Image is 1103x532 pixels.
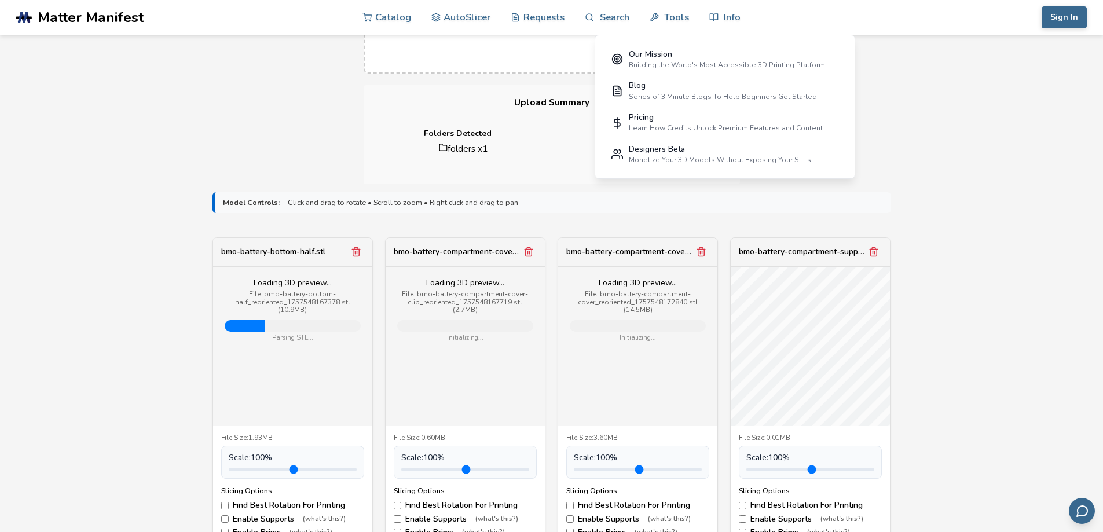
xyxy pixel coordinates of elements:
input: Enable Supports(what's this?) [221,515,229,523]
h4: Files Found [560,129,732,138]
a: Designers BetaMonetize Your 3D Models Without Exposing Your STLs [603,138,847,170]
span: (what's this?) [475,515,518,523]
li: image files x 0 [571,159,732,171]
input: Enable Supports(what's this?) [394,515,401,523]
input: Find Best Rotation For Printing [739,502,746,509]
div: Slicing Options: [566,487,709,495]
li: .stl files x 29 [571,142,732,155]
input: Enable Supports(what's this?) [739,515,746,523]
span: (what's this?) [820,515,863,523]
input: Find Best Rotation For Printing [221,502,229,509]
div: Loading 3D preview... [570,278,706,288]
div: Loading 3D preview... [397,278,533,288]
div: bmo-battery-compartment-cover-clip.stl [394,247,521,256]
button: Remove model [348,244,364,260]
div: Monetize Your 3D Models Without Exposing Your STLs [629,156,811,164]
a: Our MissionBuilding the World's Most Accessible 3D Printing Platform [603,43,847,75]
div: File: bmo-battery-bottom-half_reoriented_1757548167378.stl (10.9MB) [225,291,361,314]
a: BlogSeries of 3 Minute Blogs To Help Beginners Get Started [603,75,847,107]
div: bmo-battery-compartment-support-enforcers.stl [739,247,866,256]
button: Remove model [521,244,537,260]
div: Initializing... [397,335,533,342]
div: Slicing Options: [739,487,882,495]
div: Series of 3 Minute Blogs To Help Beginners Get Started [629,93,817,101]
input: Enable Supports(what's this?) [566,515,574,523]
strong: Model Controls: [223,199,280,207]
span: (what's this?) [303,515,346,523]
div: Our Mission [629,50,825,59]
div: File Size: 0.01MB [739,434,882,442]
div: File: bmo-battery-compartment-cover-clip_reoriented_1757548167719.stl (2.7MB) [397,291,533,314]
span: Scale: 100 % [229,453,272,463]
label: Enable Supports [221,515,364,524]
input: Find Best Rotation For Printing [566,502,574,509]
label: Find Best Rotation For Printing [566,501,709,510]
a: PricingLearn How Credits Unlock Premium Features and Content [603,107,847,138]
span: Scale: 100 % [746,453,790,463]
div: Slicing Options: [221,487,364,495]
span: Scale: 100 % [574,453,617,463]
span: (what's this?) [648,515,691,523]
div: Slicing Options: [394,487,537,495]
label: Enable Supports [566,515,709,524]
button: Remove model [693,244,709,260]
div: Parsing STL... [225,335,361,342]
h3: Upload Summary [364,85,740,120]
label: Enable Supports [739,515,882,524]
li: folders x 1 [383,142,544,155]
label: Find Best Rotation For Printing [221,501,364,510]
button: Remove model [866,244,882,260]
button: Send feedback via email [1069,498,1095,524]
label: Enable Supports [394,515,537,524]
div: Loading 3D preview... [225,278,361,288]
div: Pricing [629,113,823,122]
div: File Size: 3.60MB [566,434,709,442]
div: File Size: 1.93MB [221,434,364,442]
span: Scale: 100 % [401,453,445,463]
input: Find Best Rotation For Printing [394,502,401,509]
div: File: bmo-battery-compartment-cover_reoriented_1757548172840.stl (14.5MB) [570,291,706,314]
div: Learn How Credits Unlock Premium Features and Content [629,124,823,132]
div: Initializing... [570,335,706,342]
button: Sign In [1042,6,1087,28]
div: File Size: 0.60MB [394,434,537,442]
div: Blog [629,81,817,90]
div: bmo-battery-compartment-cover.stl [566,247,693,256]
div: Designers Beta [629,145,811,154]
div: bmo-battery-bottom-half.stl [221,247,325,256]
span: Matter Manifest [38,9,144,25]
div: Building the World's Most Accessible 3D Printing Platform [629,61,825,69]
label: Find Best Rotation For Printing [739,501,882,510]
h4: Folders Detected [372,129,544,138]
label: Find Best Rotation For Printing [394,501,537,510]
span: Click and drag to rotate • Scroll to zoom • Right click and drag to pan [288,199,518,207]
